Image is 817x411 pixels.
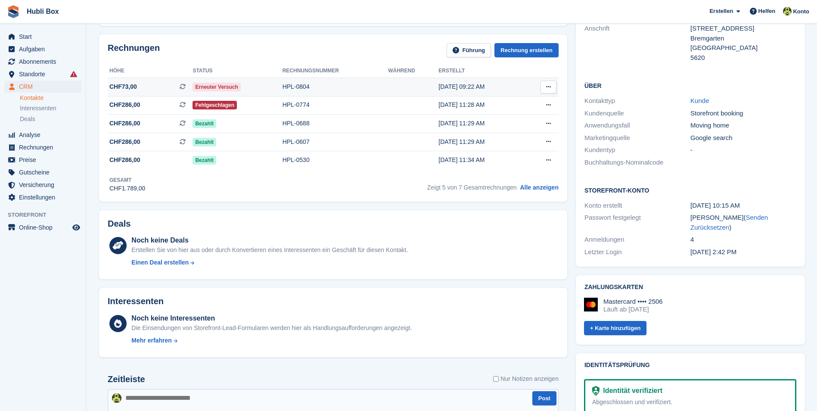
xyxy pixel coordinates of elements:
[4,129,81,141] a: menu
[793,7,809,16] span: Konto
[19,81,71,93] span: CRM
[584,201,690,211] div: Konto erstellt
[71,222,81,233] a: Vorschau-Shop
[438,82,525,91] div: [DATE] 09:22 AM
[584,81,796,90] h2: Über
[131,258,408,267] a: Einen Deal erstellen
[131,258,189,267] div: Einen Deal erstellen
[70,71,77,78] i: Es sind Fehler bei der Synchronisierung von Smart-Einträgen aufgetreten
[108,374,145,384] h2: Zeitleiste
[193,101,237,109] span: Fehlgeschlagen
[283,156,388,165] div: HPL-0530
[19,179,71,191] span: Versicherung
[690,43,796,53] div: [GEOGRAPHIC_DATA]
[131,235,408,246] div: Noch keine Deals
[19,154,71,166] span: Preise
[584,121,690,131] div: Anwendungsfall
[584,235,690,245] div: Anmeldungen
[193,138,216,146] span: Bezahlt
[193,156,216,165] span: Bezahlt
[19,166,71,178] span: Gutscheine
[283,64,388,78] th: Rechnungsnummer
[283,100,388,109] div: HPL-0774
[690,133,796,143] div: Google search
[603,305,663,313] div: Läuft ab [DATE]
[493,374,499,383] input: Nur Notizen anzeigen
[584,109,690,118] div: Kundenquelle
[19,129,71,141] span: Analyse
[109,156,140,165] span: CHF286,00
[4,56,81,68] a: menu
[690,53,796,63] div: 5620
[690,97,709,104] a: Kunde
[690,213,796,232] div: [PERSON_NAME]
[109,119,140,128] span: CHF286,00
[438,64,525,78] th: Erstellt
[438,100,525,109] div: [DATE] 11:28 AM
[4,31,81,43] a: menu
[19,221,71,234] span: Online-Shop
[23,4,62,19] a: Hubli Box
[193,119,216,128] span: Bezahlt
[109,82,137,91] span: CHF73,00
[584,24,690,62] div: Anschrift
[690,34,796,44] div: Bremgarten
[494,43,559,57] a: Rechnung erstellen
[19,43,71,55] span: Aufgaben
[690,121,796,131] div: Moving home
[109,184,145,193] div: CHF1.789,00
[112,393,121,403] img: Luca Space4you
[592,386,600,395] img: Identitätsüberprüfung bereit
[783,7,792,16] img: Luca Space4you
[4,166,81,178] a: menu
[603,298,663,305] div: Mastercard •••• 2506
[131,336,171,345] div: Mehr erfahren
[283,119,388,128] div: HPL-0688
[283,82,388,91] div: HPL-0804
[4,68,81,80] a: menu
[584,96,690,106] div: Kontakttyp
[4,81,81,93] a: menu
[690,214,768,231] span: ( )
[584,284,796,291] h2: Zahlungskarten
[20,94,81,102] a: Kontakte
[283,137,388,146] div: HPL-0607
[19,31,71,43] span: Start
[4,221,81,234] a: Speisekarte
[108,296,164,306] h2: Interessenten
[19,68,71,80] span: Standorte
[438,156,525,165] div: [DATE] 11:34 AM
[109,100,140,109] span: CHF286,00
[19,191,71,203] span: Einstellungen
[19,141,71,153] span: Rechnungen
[584,321,646,335] a: + Karte hinzufügen
[19,56,71,68] span: Abonnements
[493,374,559,383] label: Nur Notizen anzeigen
[758,7,776,16] span: Helfen
[690,201,796,211] div: [DATE] 10:15 AM
[131,324,412,333] div: Die Einsendungen von Storefront-Lead-Formularen werden hier als Handlungsaufforderungen angezeigt.
[709,7,733,16] span: Erstellen
[4,43,81,55] a: menu
[193,64,282,78] th: Status
[7,5,20,18] img: stora-icon-8386f47178a22dfd0bd8f6a31ec36ba5ce8667c1dd55bd0f319d3a0aa187defe.svg
[690,214,768,231] a: Senden Zurücksetzen
[20,104,56,112] span: Interessenten
[109,176,145,184] div: Gesamt
[108,64,193,78] th: Höhe
[8,211,86,219] span: Storefront
[4,179,81,191] a: menu
[690,24,796,34] div: [STREET_ADDRESS]
[584,158,690,168] div: Buchhaltungs-Nominalcode
[20,104,81,113] a: Interessenten
[131,246,408,255] div: Erstellen Sie von hier aus oder durch Konvertieren eines Interessenten ein Geschäft für diesen Ko...
[131,313,412,324] div: Noch keine Interessenten
[584,186,796,194] h2: Storefront-Konto
[690,248,736,255] time: 2025-07-04 12:42:41 UTC
[690,109,796,118] div: Storefront booking
[388,64,438,78] th: Während
[592,398,788,407] div: Abgeschlossen und verifiziert.
[108,43,160,57] h2: Rechnungen
[108,219,130,229] h2: Deals
[584,145,690,155] div: Kundentyp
